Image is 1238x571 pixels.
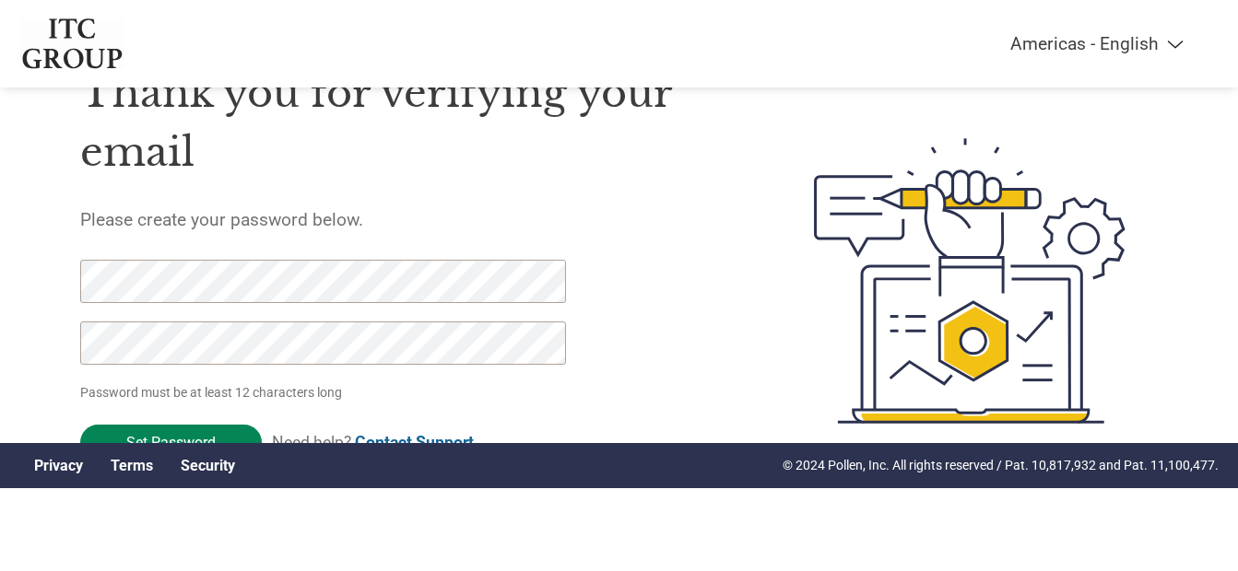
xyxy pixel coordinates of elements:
img: create-password [781,37,1159,525]
a: Contact Support [355,433,474,451]
h5: Please create your password below. [80,209,727,230]
h1: Thank you for verifying your email [80,64,727,182]
input: Set Password [80,425,262,460]
a: Security [181,457,235,474]
span: Need help? [272,433,474,451]
a: Terms [111,457,153,474]
p: Password must be at least 12 characters long [80,383,572,402]
img: ITC Group [20,18,125,69]
a: Privacy [34,457,83,474]
p: © 2024 Pollen, Inc. All rights reserved / Pat. 10,817,932 and Pat. 11,100,477. [783,456,1219,475]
